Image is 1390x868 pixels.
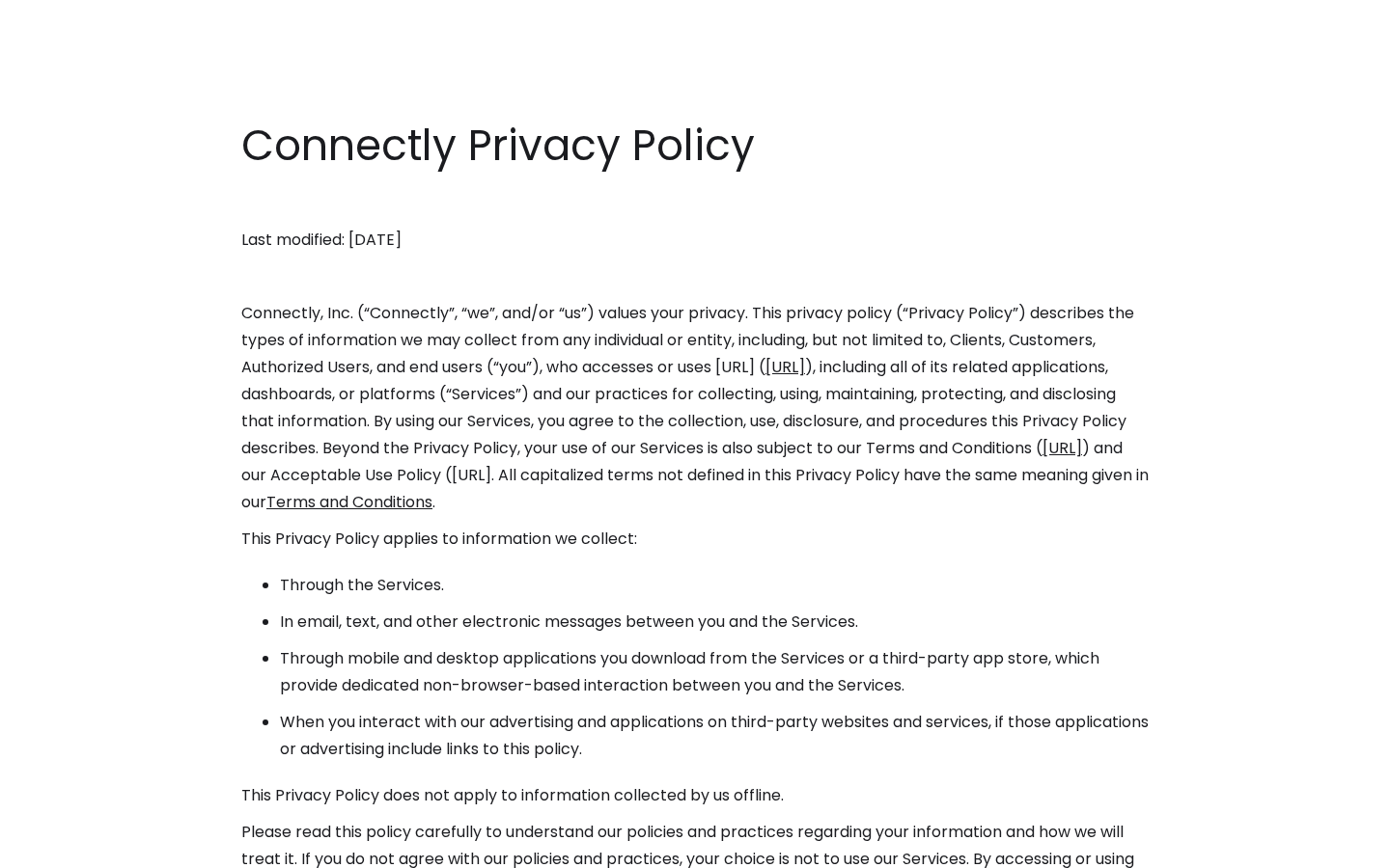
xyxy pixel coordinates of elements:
[280,645,1149,699] li: Through mobile and desktop applications you download from the Services or a third-party app store...
[241,116,1149,176] h1: Connectly Privacy Policy
[241,300,1149,516] p: Connectly, Inc. (“Connectly”, “we”, and/or “us”) values your privacy. This privacy policy (“Priva...
[266,491,432,513] a: Terms and Conditions
[241,263,1149,290] p: ‍
[39,834,116,861] ul: Language list
[241,526,1149,553] p: This Privacy Policy applies to information we collect:
[1042,437,1082,459] a: [URL]
[280,609,1149,636] li: In email, text, and other electronic messages between you and the Services.
[241,782,1149,809] p: This Privacy Policy does not apply to information collected by us offline.
[280,572,1149,599] li: Through the Services.
[280,709,1149,763] li: When you interact with our advertising and applications on third-party websites and services, if ...
[765,356,805,378] a: [URL]
[241,190,1149,217] p: ‍
[241,227,1149,254] p: Last modified: [DATE]
[19,832,116,861] aside: Language selected: English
